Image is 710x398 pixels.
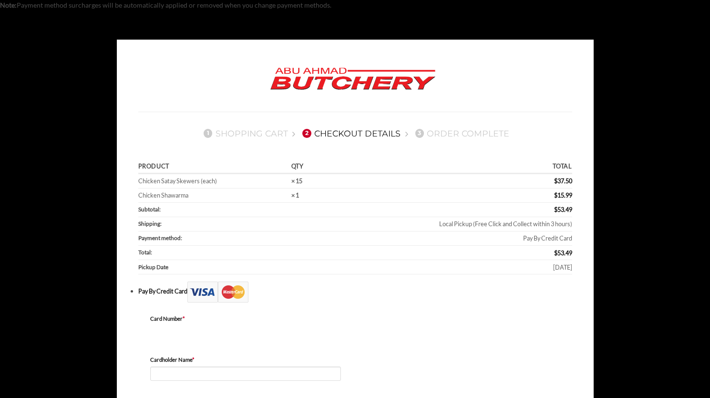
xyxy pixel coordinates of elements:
span: $ [554,206,557,213]
label: Card Number [150,314,341,323]
span: 2 [302,129,311,137]
th: Shipping: [138,217,322,231]
abbr: required [192,356,195,363]
a: 1Shopping Cart [201,128,288,138]
td: [DATE] [322,260,572,274]
td: Chicken Shawarma [138,189,288,203]
th: Subtotal: [138,203,322,217]
td: Chicken Satay Skewers (each) [138,174,288,189]
bdi: 37.50 [554,177,572,185]
bdi: 53.49 [554,206,572,213]
span: $ [554,249,557,257]
img: Checkout [187,282,248,303]
strong: × 1 [291,191,299,199]
span: 1 [204,129,212,137]
bdi: 53.49 [554,249,572,257]
a: 2Checkout details [299,128,401,138]
td: Pay By Credit Card [322,231,572,246]
label: Pay By Credit Card [138,287,248,295]
strong: × 15 [291,177,302,185]
th: Pickup Date [138,260,322,274]
abbr: required [183,315,185,322]
span: $ [554,191,557,199]
th: Total [322,160,572,174]
nav: Checkout steps [138,121,572,146]
span: $ [554,177,557,185]
th: Product [138,160,288,174]
img: Abu Ahmad Butchery [262,61,443,97]
th: Payment method: [138,231,322,246]
th: Total: [138,246,322,260]
th: Qty [288,160,322,174]
label: Cardholder Name [150,356,341,364]
bdi: 15.99 [554,191,572,199]
td: Local Pickup (Free Click and Collect within 3 hours) [322,217,572,231]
